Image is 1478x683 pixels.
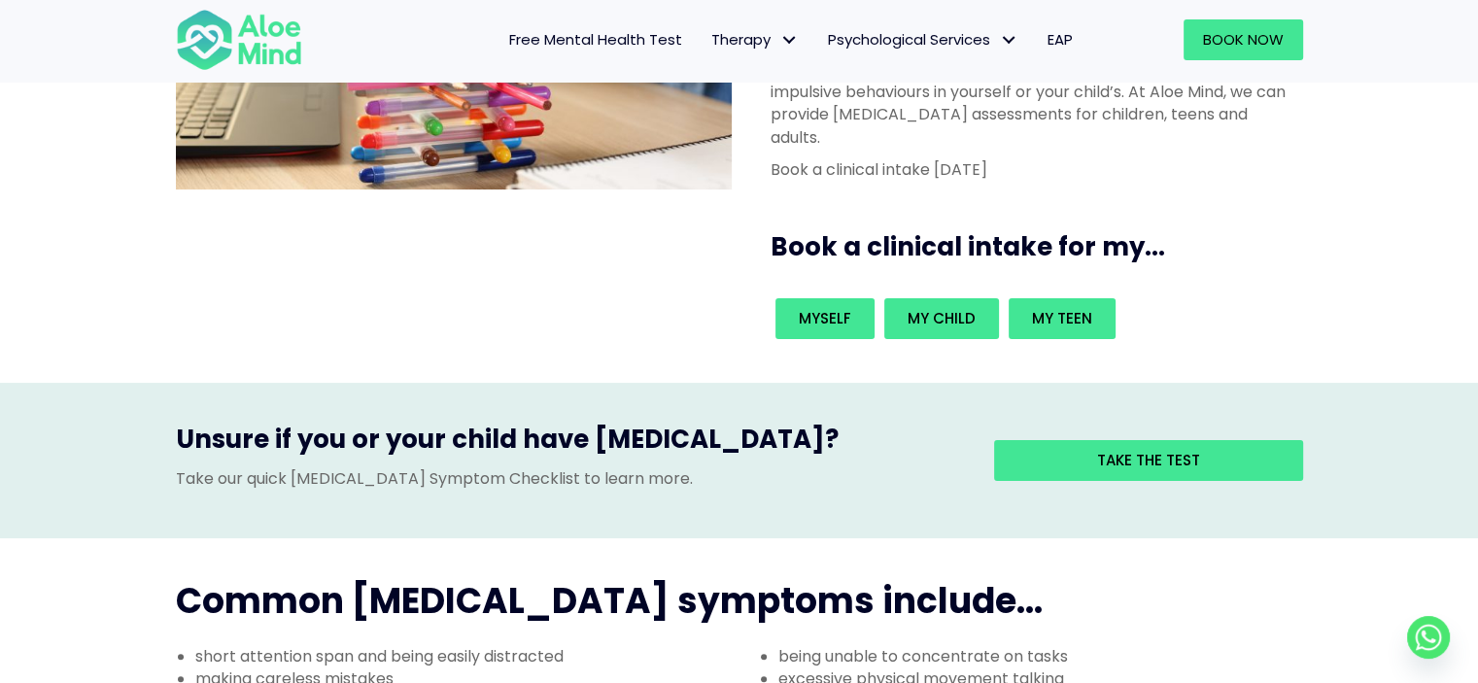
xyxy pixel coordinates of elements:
[771,293,1291,344] div: Book an intake for my...
[771,229,1311,264] h3: Book a clinical intake for my...
[1184,19,1303,60] a: Book Now
[995,26,1023,54] span: Psychological Services: submenu
[195,645,739,667] li: short attention span and being easily distracted
[884,298,999,339] a: My child
[1407,616,1450,659] a: Whatsapp
[1009,298,1116,339] a: My teen
[1048,29,1073,50] span: EAP
[509,29,682,50] span: Free Mental Health Test
[828,29,1018,50] span: Psychological Services
[495,19,697,60] a: Free Mental Health Test
[176,467,965,490] p: Take our quick [MEDICAL_DATA] Symptom Checklist to learn more.
[176,576,1043,626] span: Common [MEDICAL_DATA] symptoms include...
[771,36,1291,149] p: A comprehensive [MEDICAL_DATA] assessment to finally understand the root cause of concentration p...
[775,298,875,339] a: Myself
[775,26,804,54] span: Therapy: submenu
[176,422,965,466] h3: Unsure if you or your child have [MEDICAL_DATA]?
[327,19,1087,60] nav: Menu
[994,440,1303,481] a: Take the test
[778,645,1323,667] li: being unable to concentrate on tasks
[771,158,1291,181] p: Book a clinical intake [DATE]
[799,308,851,328] span: Myself
[697,19,813,60] a: TherapyTherapy: submenu
[908,308,976,328] span: My child
[711,29,799,50] span: Therapy
[1032,308,1092,328] span: My teen
[813,19,1033,60] a: Psychological ServicesPsychological Services: submenu
[1033,19,1087,60] a: EAP
[1097,450,1200,470] span: Take the test
[176,8,302,72] img: Aloe mind Logo
[1203,29,1284,50] span: Book Now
